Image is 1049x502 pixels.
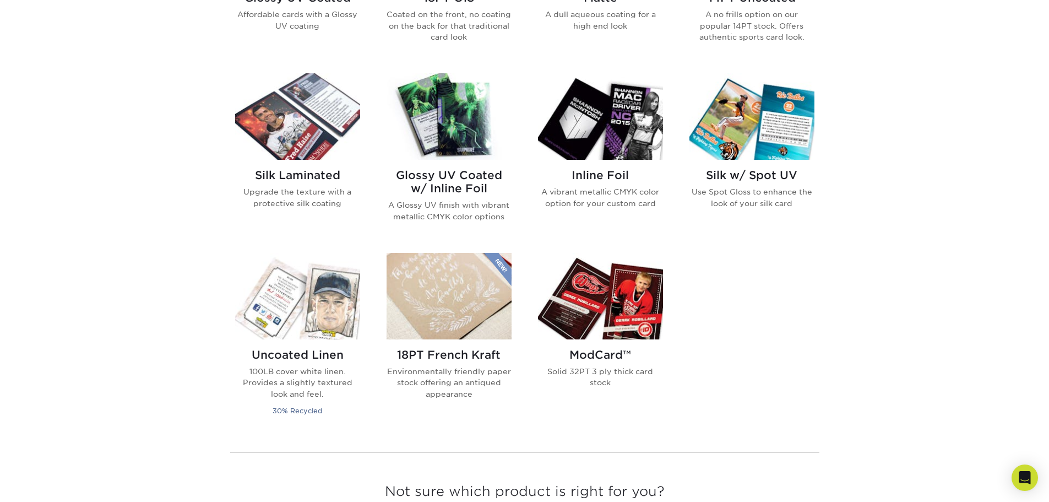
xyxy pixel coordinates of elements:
a: Silk Laminated Trading Cards Silk Laminated Upgrade the texture with a protective silk coating [235,73,360,240]
h2: 18PT French Kraft [387,348,512,361]
a: 18PT French Kraft Trading Cards 18PT French Kraft Environmentally friendly paper stock offering a... [387,253,512,430]
small: 30% Recycled [273,407,322,415]
h2: Silk Laminated [235,169,360,182]
div: Open Intercom Messenger [1012,465,1038,491]
h2: Glossy UV Coated w/ Inline Foil [387,169,512,195]
img: Inline Foil Trading Cards [538,73,663,160]
a: Glossy UV Coated w/ Inline Foil Trading Cards Glossy UV Coated w/ Inline Foil A Glossy UV finish ... [387,73,512,240]
h2: Inline Foil [538,169,663,182]
img: Uncoated Linen Trading Cards [235,253,360,339]
p: Environmentally friendly paper stock offering an antiqued appearance [387,366,512,400]
img: Silk Laminated Trading Cards [235,73,360,160]
p: Affordable cards with a Glossy UV coating [235,9,360,31]
a: Inline Foil Trading Cards Inline Foil A vibrant metallic CMYK color option for your custom card [538,73,663,240]
p: A Glossy UV finish with vibrant metallic CMYK color options [387,199,512,222]
p: A vibrant metallic CMYK color option for your custom card [538,186,663,209]
p: 100LB cover white linen. Provides a slightly textured look and feel. [235,366,360,400]
h2: ModCard™ [538,348,663,361]
p: A no frills option on our popular 14PT stock. Offers authentic sports card look. [689,9,814,42]
a: Silk w/ Spot UV Trading Cards Silk w/ Spot UV Use Spot Gloss to enhance the look of your silk card [689,73,814,240]
img: Silk w/ Spot UV Trading Cards [689,73,814,160]
h2: Uncoated Linen [235,348,360,361]
img: Glossy UV Coated w/ Inline Foil Trading Cards [387,73,512,160]
p: Use Spot Gloss to enhance the look of your silk card [689,186,814,209]
p: Upgrade the texture with a protective silk coating [235,186,360,209]
img: ModCard™ Trading Cards [538,253,663,339]
img: New Product [484,253,512,286]
a: ModCard™ Trading Cards ModCard™ Solid 32PT 3 ply thick card stock [538,253,663,430]
p: Solid 32PT 3 ply thick card stock [538,366,663,388]
p: A dull aqueous coating for a high end look [538,9,663,31]
img: 18PT French Kraft Trading Cards [387,253,512,339]
p: Coated on the front, no coating on the back for that traditional card look [387,9,512,42]
h2: Silk w/ Spot UV [689,169,814,182]
a: Uncoated Linen Trading Cards Uncoated Linen 100LB cover white linen. Provides a slightly textured... [235,253,360,430]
